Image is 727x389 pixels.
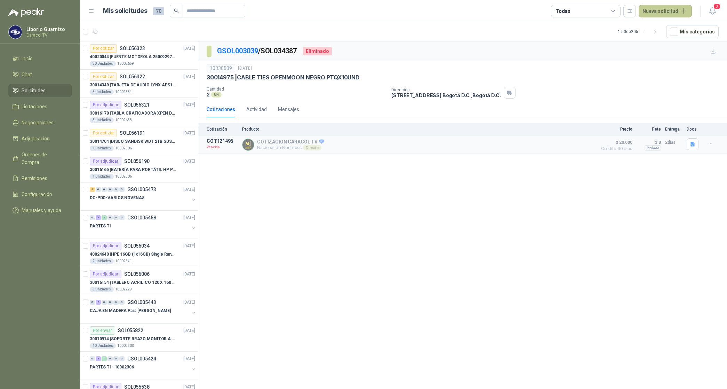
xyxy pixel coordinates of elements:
div: 3 [90,187,95,192]
p: 40024640 | HPE 16GB (1x16GB) Single Rank x4 DDR4-2400 [90,251,176,258]
div: 0 [113,187,119,192]
div: Por adjudicar [90,101,121,109]
span: Inicio [22,55,33,62]
div: Por adjudicar [90,270,121,278]
div: 0 [96,187,101,192]
div: 3 Unidades [90,287,114,292]
span: Configuración [22,190,52,198]
div: 0 [102,300,107,305]
a: Manuales y ayuda [8,204,72,217]
span: Crédito 60 días [598,147,632,151]
img: Logo peakr [8,8,44,17]
div: 2 [96,356,101,361]
div: Por enviar [90,326,115,335]
p: [DATE] [183,356,195,362]
p: 10002659 [117,61,134,67]
a: Remisiones [8,172,72,185]
div: 2 [96,300,101,305]
p: Precio [598,127,632,132]
div: 1 - 50 de 205 [618,26,661,37]
span: Chat [22,71,32,78]
p: SOL056034 [124,243,150,248]
div: 10 Unidades [90,343,116,349]
p: Caracol TV [26,33,70,37]
div: 1 Unidades [90,174,114,179]
div: 0 [107,187,113,192]
p: [DATE] [183,102,195,108]
a: Adjudicación [8,132,72,145]
p: 10002541 [115,258,132,264]
p: 30014349 | TARJETA DE AUDIO LYNX AES16E AES/EBU PCI [90,82,176,88]
span: search [174,8,179,13]
div: Por adjudicar [90,157,121,165]
span: $ 20.000 [598,138,632,147]
p: [DATE] [183,45,195,52]
div: Todas [556,7,570,15]
div: Cotizaciones [207,106,235,113]
div: 4 [96,215,101,220]
p: 40020044 | FUENTE MOTOROLA 25009297001 PARA EP450 [90,54,176,60]
p: [DATE] [183,158,195,165]
div: Por cotizar [90,72,117,81]
div: 0 [90,356,95,361]
div: 0 [90,215,95,220]
p: Entrega [665,127,682,132]
div: 0 [107,215,113,220]
button: Nueva solicitud [639,5,692,17]
p: SOL056190 [124,159,150,164]
a: Chat [8,68,72,81]
div: 0 [119,356,125,361]
h1: Mis solicitudes [103,6,147,16]
div: 10330509 [207,64,235,72]
p: $ 0 [637,138,661,147]
p: 2 días [665,138,682,147]
p: 2 [207,92,210,98]
div: 1 Unidades [90,146,114,151]
p: 30014975 | CABLE TIES OPENMOON NEGRO PTQX10UND [207,74,360,81]
span: Licitaciones [22,103,47,110]
span: Remisiones [22,174,47,182]
p: Cotización [207,127,238,132]
div: 0 [107,356,113,361]
a: 0 2 0 0 0 0 GSOL005443[DATE] CAJA EN MADERA Para [PERSON_NAME] [90,298,197,320]
p: DC-PDO-VARIOS NOVENAS [90,195,144,201]
a: Por adjudicarSOL056006[DATE] 30016154 |TABLERO ACRILICO 120 X 160 CON RUEDAS3 Unidades10002229 [80,267,198,295]
span: Solicitudes [22,87,46,94]
img: Company Logo [242,139,254,150]
a: Órdenes de Compra [8,148,72,169]
a: 0 4 3 0 0 0 GSOL005458[DATE] PARTES TI [90,213,197,236]
div: 0 [90,300,95,305]
p: Nacional de Eléctricos [257,145,324,150]
p: SOL056191 [120,131,145,135]
a: Configuración [8,188,72,201]
p: [DATE] [183,271,195,278]
span: 3 [713,3,721,10]
a: 0 2 1 0 0 0 GSOL005424[DATE] PARTES TI - 10002306 [90,355,197,377]
div: Por adjudicar [90,242,121,250]
p: COT121495 [207,138,238,144]
p: GSOL005458 [127,215,156,220]
div: 30 Unidades [90,61,116,67]
p: 10002306 [115,146,132,151]
p: / SOL034387 [217,46,297,56]
a: Por cotizarSOL056323[DATE] 40020044 |FUENTE MOTOROLA 25009297001 PARA EP45030 Unidades10002659 [80,41,198,70]
p: [DATE] [183,186,195,193]
p: Vencida [207,144,238,151]
div: Por cotizar [90,129,117,137]
span: Adjudicación [22,135,50,142]
div: Por cotizar [90,44,117,53]
div: 0 [113,300,119,305]
a: Solicitudes [8,84,72,97]
div: Actividad [246,106,267,113]
p: SOL056323 [120,46,145,51]
a: Por enviarSOL055822[DATE] 30010914 |SOPORTE BRAZO MONITOR A ESCRITORIO NBF8010 Unidades10002300 [80,324,198,352]
div: UN [211,92,222,98]
div: 0 [107,300,113,305]
p: GSOL005473 [127,187,156,192]
p: 10002229 [115,287,132,292]
p: 30016165 | BATERÍA PARA PORTÁTIL HP PROBOOK 430 G8 [90,166,176,173]
p: Producto [242,127,593,132]
img: Company Logo [9,25,22,39]
a: Licitaciones [8,100,72,113]
div: Directo [303,145,321,150]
